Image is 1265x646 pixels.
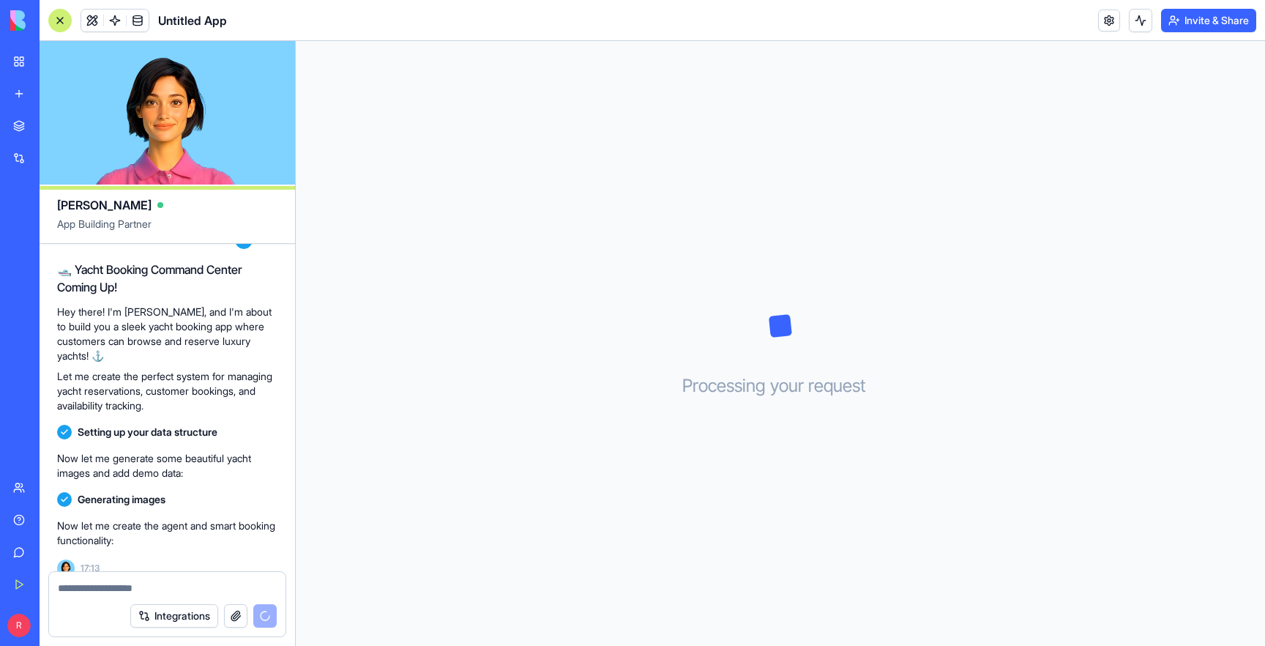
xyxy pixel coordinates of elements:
[1161,9,1256,32] button: Invite & Share
[10,10,101,31] img: logo
[57,217,277,243] span: App Building Partner
[81,563,100,574] span: 17:13
[57,196,152,214] span: [PERSON_NAME]
[78,492,165,507] span: Generating images
[158,12,227,29] span: Untitled App
[57,560,75,577] img: Ella_00000_wcx2te.png
[57,451,277,480] p: Now let me generate some beautiful yacht images and add demo data:
[57,519,277,548] p: Now let me create the agent and smart booking functionality:
[130,604,218,628] button: Integrations
[57,305,277,363] p: Hey there! I'm [PERSON_NAME], and I'm about to build you a sleek yacht booking app where customer...
[57,369,277,413] p: Let me create the perfect system for managing yacht reservations, customer bookings, and availabi...
[682,374,879,398] h3: Processing your request
[78,425,217,439] span: Setting up your data structure
[7,614,31,637] span: R
[57,261,277,296] h2: 🛥️ Yacht Booking Command Center Coming Up!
